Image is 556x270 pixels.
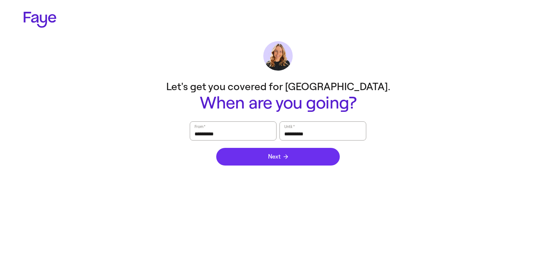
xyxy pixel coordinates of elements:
[284,123,295,130] label: Until
[194,123,206,130] label: From
[216,148,340,166] button: Next
[268,154,288,160] span: Next
[131,79,425,94] p: Let's get you covered for [GEOGRAPHIC_DATA].
[131,94,425,113] h1: When are you going?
